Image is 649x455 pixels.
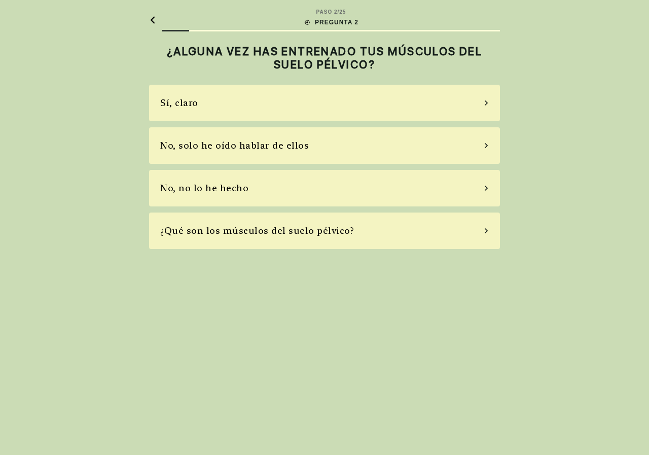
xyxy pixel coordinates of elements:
[160,138,309,152] div: No, solo he oído hablar de ellos
[316,8,346,16] div: PASO 2 / 25
[160,224,354,237] div: ¿Qué son los músculos del suelo pélvico?
[160,96,198,110] div: Sí, claro
[149,45,500,72] h2: ¿ALGUNA VEZ HAS ENTRENADO TUS MÚSCULOS DEL SUELO PÉLVICO?
[304,18,358,27] div: PREGUNTA 2
[160,181,248,195] div: No, no lo he hecho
